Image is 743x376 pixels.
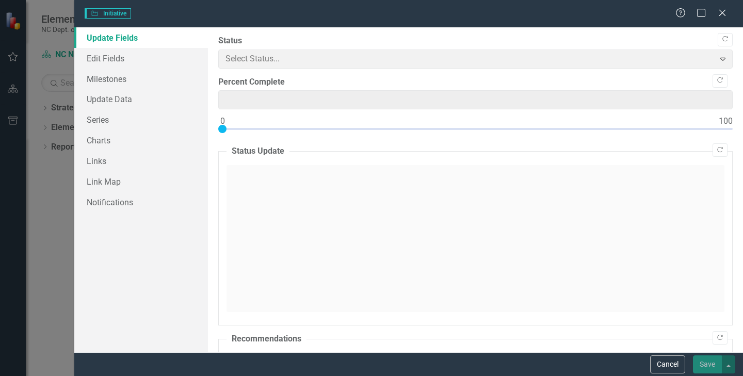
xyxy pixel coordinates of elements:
[218,35,733,47] label: Status
[74,130,208,151] a: Charts
[74,48,208,69] a: Edit Fields
[74,89,208,109] a: Update Data
[85,8,131,19] span: Initiative
[650,355,685,373] button: Cancel
[693,355,722,373] button: Save
[227,333,306,345] legend: Recommendations
[74,27,208,48] a: Update Fields
[218,76,733,88] label: Percent Complete
[74,192,208,212] a: Notifications
[74,69,208,89] a: Milestones
[74,151,208,171] a: Links
[74,109,208,130] a: Series
[227,145,289,157] legend: Status Update
[74,171,208,192] a: Link Map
